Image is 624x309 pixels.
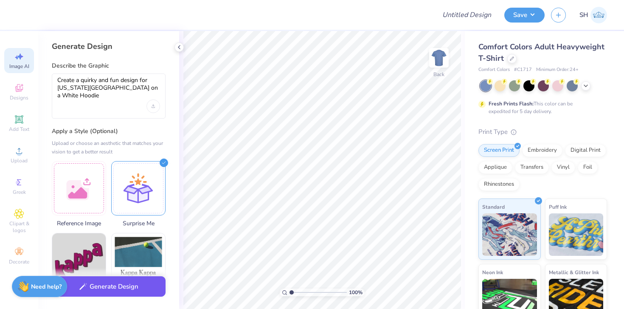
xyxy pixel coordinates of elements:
[549,202,567,211] span: Puff Ink
[522,144,562,157] div: Embroidery
[52,139,166,156] div: Upload or choose an aesthetic that matches your vision to get a better result
[514,66,532,74] span: # C1717
[579,7,607,23] a: SH
[52,219,106,228] span: Reference Image
[482,213,537,256] img: Standard
[146,99,160,113] div: Upload image
[9,258,29,265] span: Decorate
[10,94,28,101] span: Designs
[549,213,604,256] img: Puff Ink
[430,49,447,66] img: Back
[52,276,166,297] button: Generate Design
[9,126,29,133] span: Add Text
[478,42,604,63] span: Comfort Colors Adult Heavyweight T-Shirt
[112,233,165,287] img: Photorealistic
[433,71,444,78] div: Back
[565,144,606,157] div: Digital Print
[590,7,607,23] img: Sunny Harisinghani
[4,220,34,234] span: Clipart & logos
[489,100,593,115] div: This color can be expedited for 5 day delivery.
[515,161,549,174] div: Transfers
[478,178,520,191] div: Rhinestones
[349,289,363,296] span: 100 %
[436,6,498,23] input: Untitled Design
[11,157,28,164] span: Upload
[536,66,579,74] span: Minimum Order: 24 +
[52,233,106,287] img: Text-Based
[52,41,166,51] div: Generate Design
[31,283,62,291] strong: Need help?
[478,66,510,74] span: Comfort Colors
[504,8,545,23] button: Save
[489,100,534,107] strong: Fresh Prints Flash:
[579,10,588,20] span: SH
[551,161,575,174] div: Vinyl
[478,127,607,137] div: Print Type
[478,144,520,157] div: Screen Print
[478,161,512,174] div: Applique
[111,219,166,228] span: Surprise Me
[13,189,26,196] span: Greek
[57,77,160,100] textarea: Create a quirky and fun design for [US_STATE][GEOGRAPHIC_DATA] on a White Hoodie
[9,63,29,70] span: Image AI
[52,62,166,70] label: Describe the Graphic
[482,268,503,277] span: Neon Ink
[52,127,166,136] label: Apply a Style (Optional)
[549,268,599,277] span: Metallic & Glitter Ink
[578,161,598,174] div: Foil
[482,202,505,211] span: Standard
